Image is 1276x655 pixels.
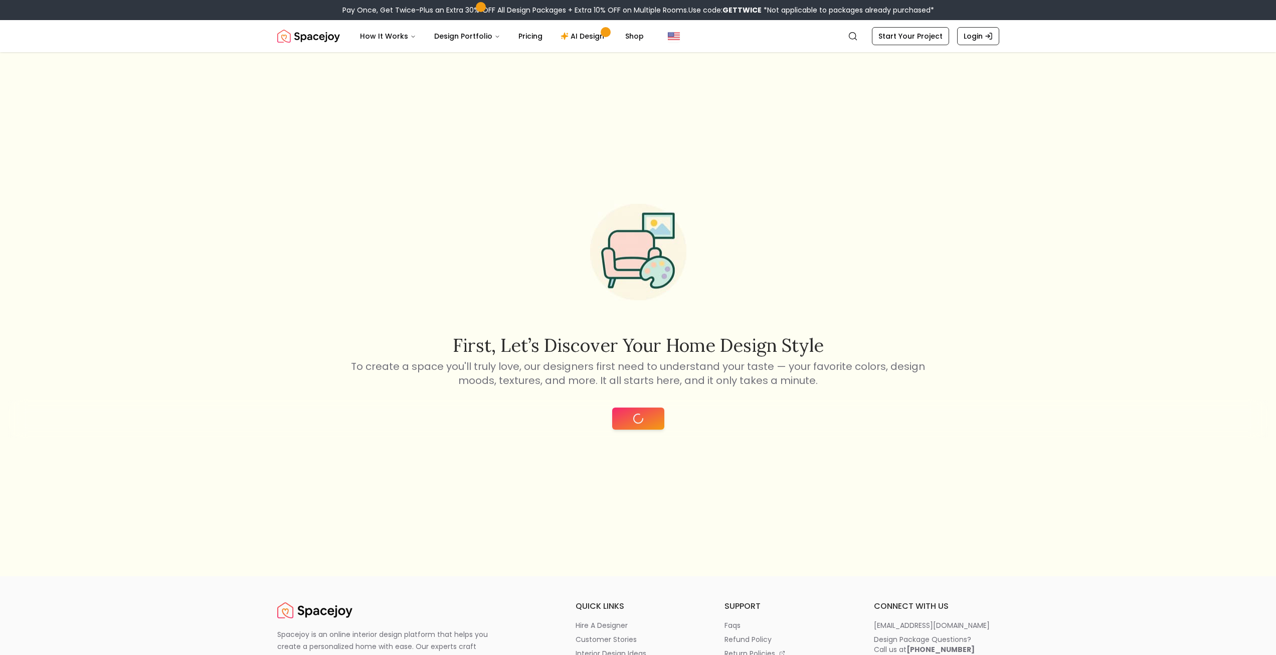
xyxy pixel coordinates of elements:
button: How It Works [352,26,424,46]
button: Design Portfolio [426,26,508,46]
div: Design Package Questions? Call us at [874,634,975,654]
a: Start Your Project [872,27,949,45]
h6: quick links [576,600,701,612]
nav: Main [352,26,652,46]
b: GETTWICE [722,5,762,15]
nav: Global [277,20,999,52]
img: Start Style Quiz Illustration [574,188,702,316]
span: *Not applicable to packages already purchased* [762,5,934,15]
img: Spacejoy Logo [277,600,352,620]
b: [PHONE_NUMBER] [906,644,975,654]
p: refund policy [724,634,772,644]
p: [EMAIL_ADDRESS][DOMAIN_NAME] [874,620,990,630]
h2: First, let’s discover your home design style [349,335,927,355]
img: Spacejoy Logo [277,26,340,46]
a: hire a designer [576,620,701,630]
a: Shop [617,26,652,46]
div: Pay Once, Get Twice-Plus an Extra 30% OFF All Design Packages + Extra 10% OFF on Multiple Rooms. [342,5,934,15]
a: Spacejoy [277,26,340,46]
a: Design Package Questions?Call us at[PHONE_NUMBER] [874,634,999,654]
a: refund policy [724,634,850,644]
p: hire a designer [576,620,628,630]
a: faqs [724,620,850,630]
p: To create a space you'll truly love, our designers first need to understand your taste — your fav... [349,359,927,387]
h6: connect with us [874,600,999,612]
p: faqs [724,620,741,630]
a: Pricing [510,26,551,46]
p: customer stories [576,634,637,644]
img: United States [668,30,680,42]
a: customer stories [576,634,701,644]
h6: support [724,600,850,612]
a: Login [957,27,999,45]
a: [EMAIL_ADDRESS][DOMAIN_NAME] [874,620,999,630]
span: Use code: [688,5,762,15]
a: Spacejoy [277,600,352,620]
a: AI Design [553,26,615,46]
